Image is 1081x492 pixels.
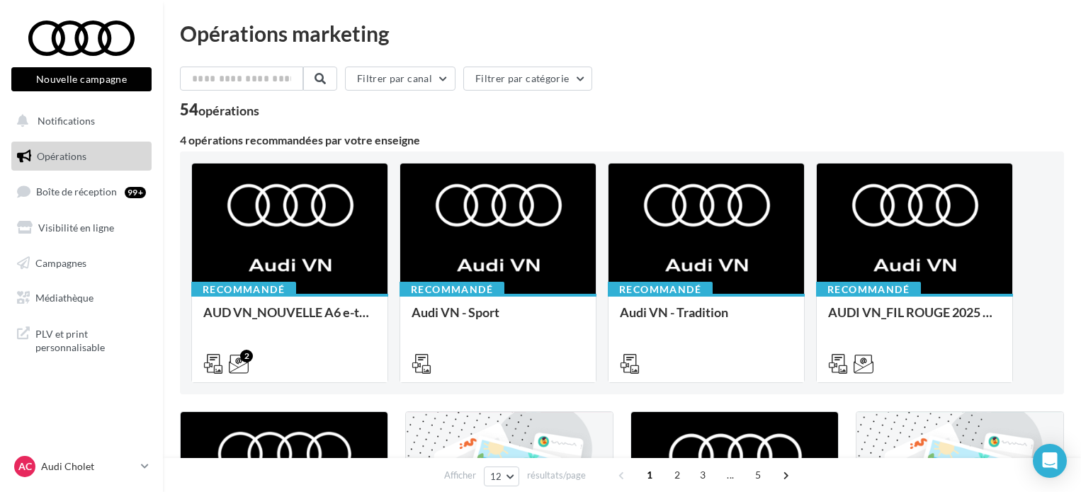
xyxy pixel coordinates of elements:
p: Audi Cholet [41,459,135,474]
div: AUDI VN_FIL ROUGE 2025 - A1, Q2, Q3, Q5 et Q4 e-tron [828,305,1001,333]
a: Opérations [9,142,154,171]
div: 54 [180,102,259,118]
div: Recommandé [191,282,296,297]
a: Visibilité en ligne [9,213,154,243]
span: 5 [747,464,769,486]
a: Campagnes [9,248,154,278]
div: Opérations marketing [180,23,1064,44]
button: Nouvelle campagne [11,67,152,91]
div: 99+ [125,187,146,198]
span: Notifications [38,115,95,127]
button: Notifications [9,106,149,136]
span: résultats/page [527,469,586,482]
div: Open Intercom Messenger [1033,444,1067,478]
span: AC [18,459,32,474]
div: Recommandé [400,282,504,297]
a: AC Audi Cholet [11,453,152,480]
a: Médiathèque [9,283,154,313]
div: Audi VN - Sport [412,305,584,333]
span: 12 [490,471,502,482]
span: 2 [666,464,689,486]
button: Filtrer par canal [345,67,455,91]
div: Recommandé [608,282,713,297]
span: Afficher [444,469,476,482]
div: 4 opérations recommandées par votre enseigne [180,135,1064,146]
a: PLV et print personnalisable [9,319,154,360]
div: 2 [240,350,253,362]
div: AUD VN_NOUVELLE A6 e-tron [203,305,376,333]
span: Opérations [37,150,86,162]
span: Campagnes [35,256,86,268]
span: 3 [691,464,714,486]
span: Boîte de réception [36,185,117,198]
div: Recommandé [816,282,921,297]
a: Boîte de réception99+ [9,176,154,207]
span: 1 [638,464,661,486]
button: 12 [484,467,520,486]
div: Audi VN - Tradition [620,305,793,333]
span: Médiathèque [35,292,94,304]
span: Visibilité en ligne [38,222,114,234]
div: opérations [198,104,259,117]
span: ... [719,464,742,486]
span: PLV et print personnalisable [35,324,146,355]
button: Filtrer par catégorie [463,67,592,91]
